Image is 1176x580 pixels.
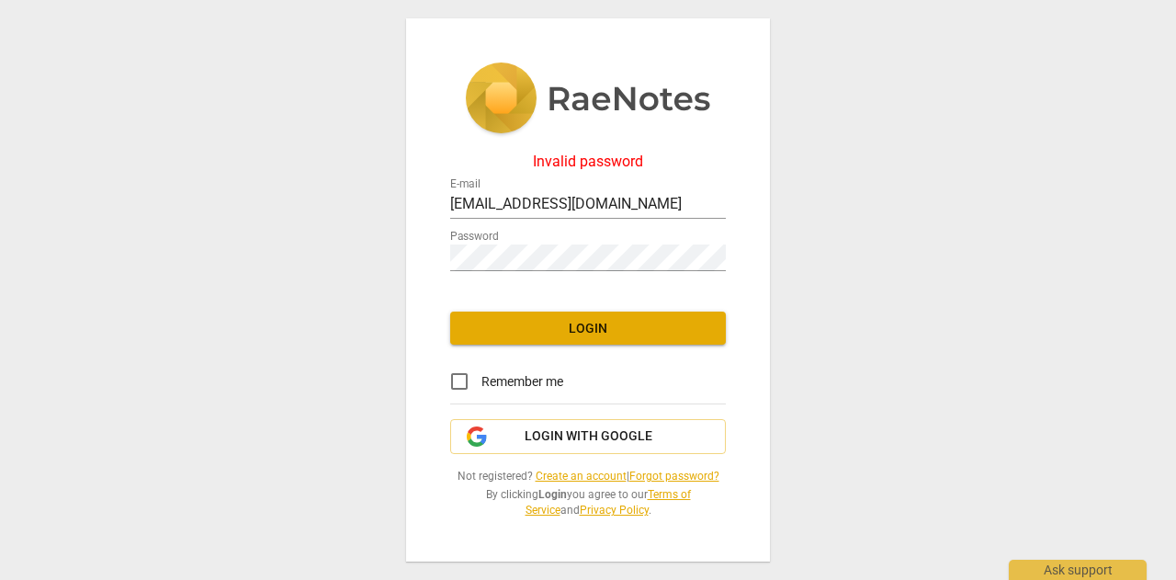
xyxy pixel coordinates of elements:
span: Login [465,320,711,338]
span: Not registered? | [450,469,726,484]
button: Login with Google [450,419,726,454]
span: Login with Google [525,427,652,446]
button: Login [450,312,726,345]
a: Privacy Policy [580,504,649,517]
span: By clicking you agree to our and . [450,487,726,517]
a: Terms of Service [526,488,691,517]
b: Login [538,488,567,501]
a: Create an account [536,470,627,483]
label: Password [450,232,499,243]
span: Remember me [481,372,563,392]
a: Forgot password? [629,470,719,483]
div: Ask support [1009,560,1147,580]
label: E-mail [450,179,481,190]
img: 5ac2273c67554f335776073100b6d88f.svg [465,63,711,138]
div: Invalid password [450,154,726,170]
